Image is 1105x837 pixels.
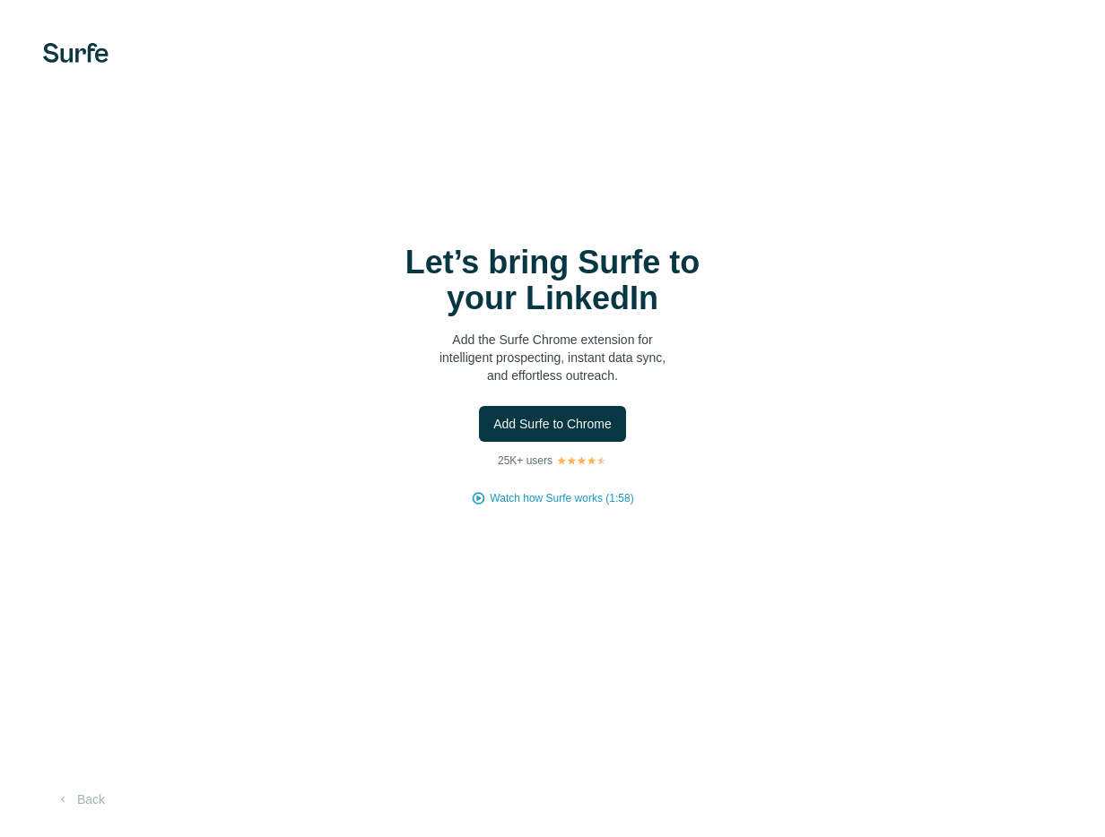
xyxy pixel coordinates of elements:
img: Surfe's logo [43,43,109,63]
img: Rating Stars [556,455,607,466]
button: Back [43,783,117,815]
button: Watch how Surfe works (1:58) [490,490,633,506]
h1: Let’s bring Surfe to your LinkedIn [373,245,732,316]
button: Add Surfe to Chrome [479,406,626,442]
span: Add Surfe to Chrome [493,415,612,433]
p: 25K+ users [498,453,552,469]
p: Add the Surfe Chrome extension for intelligent prospecting, instant data sync, and effortless out... [373,331,732,384]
